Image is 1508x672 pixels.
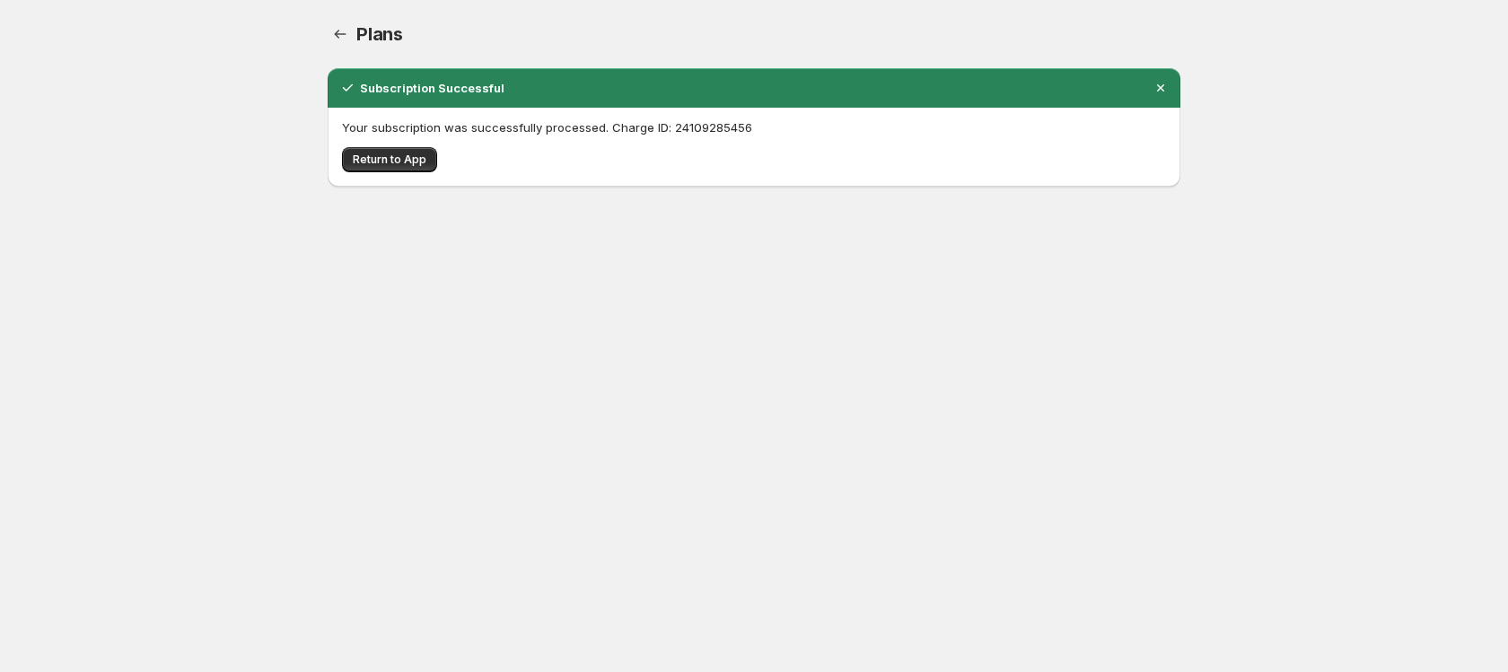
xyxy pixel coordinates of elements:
[342,147,437,172] button: Return to App
[1148,75,1173,100] button: Dismiss notification
[356,23,403,45] span: Plans
[342,118,1166,136] p: Your subscription was successfully processed. Charge ID: 24109285456
[360,79,504,97] h2: Subscription Successful
[328,22,353,47] a: Home
[353,153,426,167] span: Return to App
